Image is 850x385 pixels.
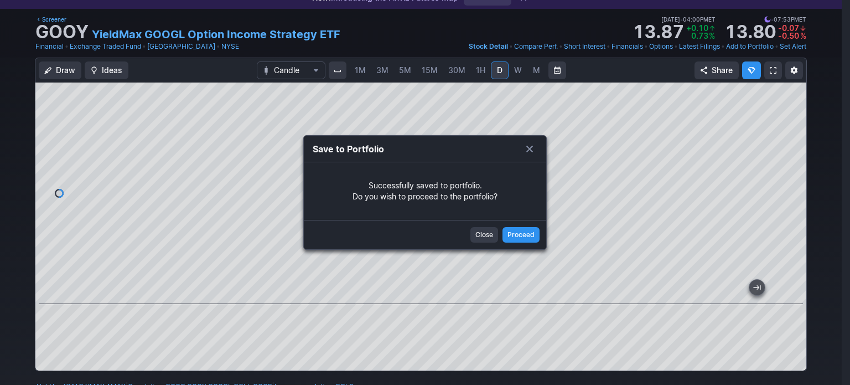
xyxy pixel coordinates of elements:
[507,229,535,240] span: Proceed
[470,227,498,243] button: Close
[322,180,528,191] p: Successfully saved to portfolio.
[313,143,384,155] h4: Save to Portfolio
[502,227,540,243] a: Proceed
[322,191,528,202] p: Do you wish to proceed to the portfolio?
[475,229,493,240] span: Close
